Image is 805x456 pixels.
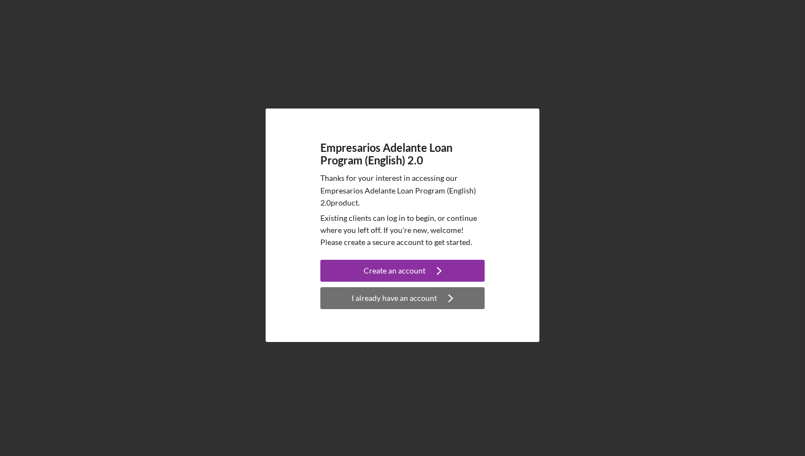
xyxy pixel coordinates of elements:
[320,260,485,282] button: Create an account
[320,260,485,284] a: Create an account
[320,141,485,167] h4: Empresarios Adelante Loan Program (English) 2.0
[320,172,485,209] p: Thanks for your interest in accessing our Empresarios Adelante Loan Program (English) 2.0 product.
[320,212,485,249] p: Existing clients can log in to begin, or continue where you left off. If you're new, welcome! Ple...
[352,287,437,309] div: I already have an account
[320,287,485,309] button: I already have an account
[364,260,426,282] div: Create an account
